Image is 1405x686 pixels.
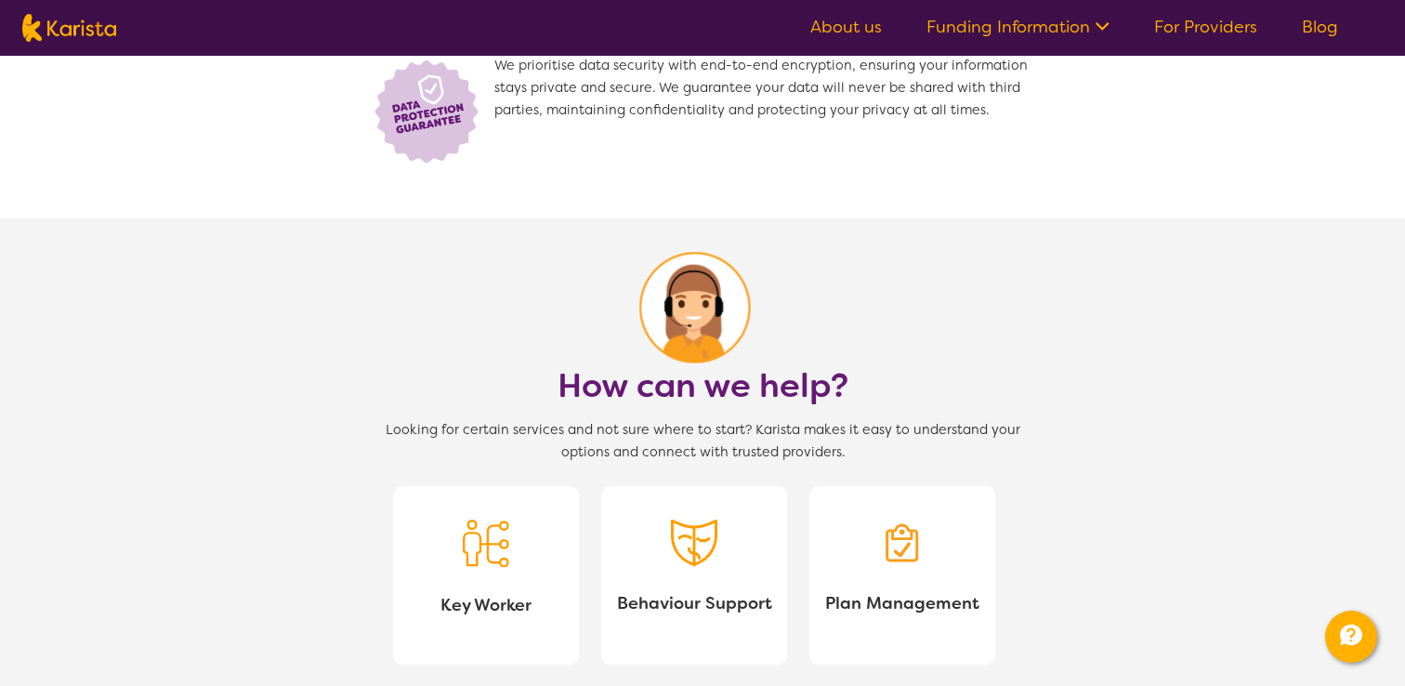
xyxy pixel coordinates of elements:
a: For Providers [1154,16,1257,38]
img: Plan Management icon [879,520,926,566]
a: Behaviour Support iconBehaviour Support [601,486,787,665]
span: Plan Management [824,589,980,617]
a: Blog [1302,16,1338,38]
span: Looking for certain services and not sure where to start? Karista makes it easy to understand you... [368,419,1037,464]
span: Key Worker [408,591,564,619]
a: Key Worker iconKey Worker [393,486,579,665]
img: Key Worker icon [463,520,509,568]
span: We prioritise data security with end-to-end encryption, ensuring your information stays private a... [494,55,1037,166]
img: Lock icon [368,55,494,166]
a: About us [810,16,882,38]
img: Lock icon [639,252,766,363]
span: Behaviour Support [616,589,772,617]
img: Karista logo [22,14,116,42]
img: Behaviour Support icon [671,520,717,566]
h1: How can we help? [558,363,848,408]
a: Funding Information [926,16,1110,38]
a: Plan Management iconPlan Management [809,486,995,665]
button: Channel Menu [1325,611,1377,663]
